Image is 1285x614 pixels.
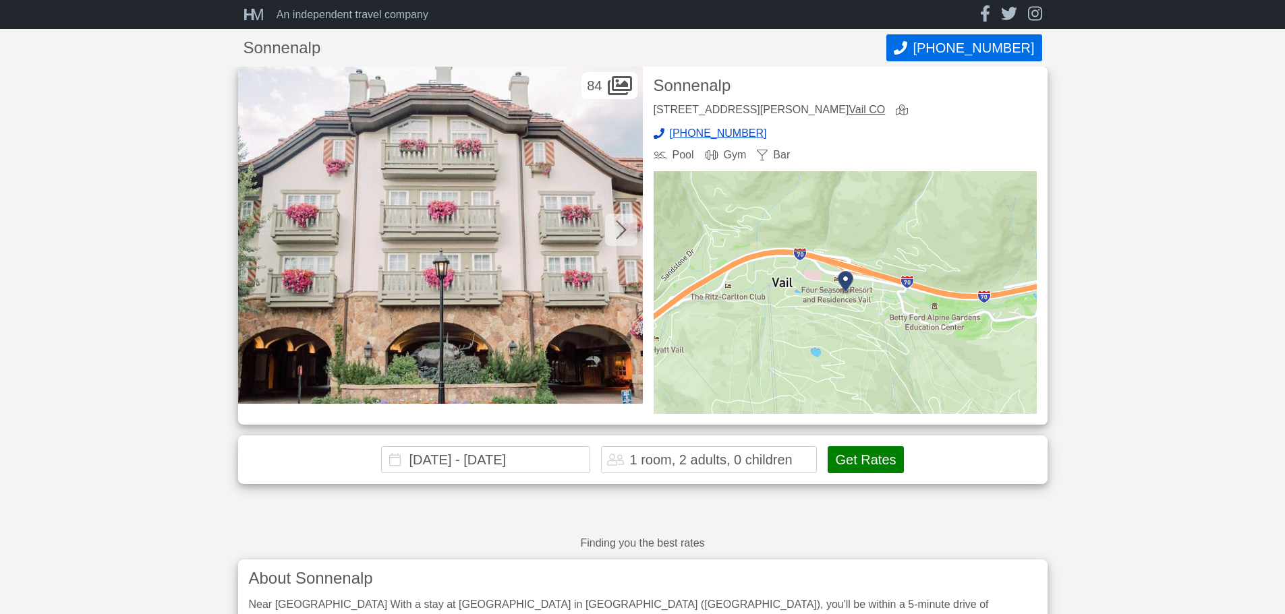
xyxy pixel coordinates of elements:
a: facebook [980,5,990,24]
span: M [251,5,260,24]
img: Featured [238,67,643,404]
div: 1 room, 2 adults, 0 children [629,453,792,466]
div: Pool [654,150,694,160]
button: Call [886,34,1041,61]
a: view map [896,104,913,117]
a: twitter [1001,5,1017,24]
a: HM [244,7,271,23]
span: [PHONE_NUMBER] [913,40,1034,56]
img: map [654,171,1037,414]
a: instagram [1028,5,1042,24]
div: An independent travel company [277,9,428,20]
button: Get Rates [828,446,903,473]
img: Independent [244,72,297,126]
span: H [244,5,251,24]
a: Vail CO [849,104,885,115]
div: 84 [581,72,637,99]
div: [STREET_ADDRESS][PERSON_NAME] [654,104,886,117]
h2: Sonnenalp [654,78,1037,94]
h3: About Sonnenalp [249,570,1037,586]
div: Finding you the best rates [580,538,704,549]
div: Bar [757,150,790,160]
div: Gym [705,150,747,160]
input: Choose Dates [381,446,590,473]
span: [PHONE_NUMBER] [670,128,767,139]
h1: Sonnenalp [244,40,887,56]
